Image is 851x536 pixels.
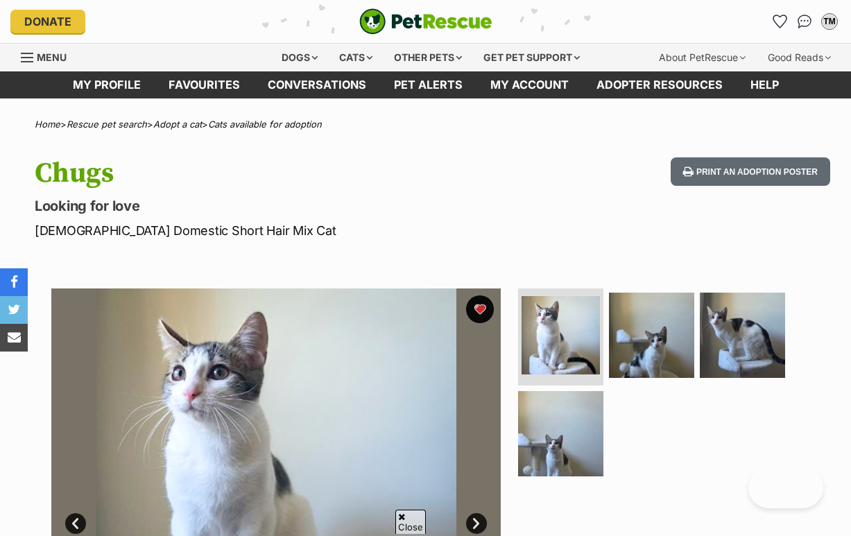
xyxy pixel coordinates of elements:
[35,119,60,130] a: Home
[768,10,791,33] a: Favourites
[67,119,147,130] a: Rescue pet search
[737,71,793,98] a: Help
[359,8,492,35] img: logo-cat-932fe2b9b8326f06289b0f2fb663e598f794de774fb13d1741a6617ecf9a85b4.svg
[208,119,322,130] a: Cats available for adoption
[518,391,603,476] img: Photo of Chugs
[35,157,520,189] h1: Chugs
[35,221,520,240] p: [DEMOGRAPHIC_DATA] Domestic Short Hair Mix Cat
[329,44,382,71] div: Cats
[474,44,590,71] div: Get pet support
[823,15,836,28] div: TM
[649,44,755,71] div: About PetRescue
[380,71,476,98] a: Pet alerts
[359,8,492,35] a: PetRescue
[798,15,812,28] img: chat-41dd97257d64d25036548639549fe6c8038ab92f7586957e7f3b1b290dea8141.svg
[671,157,830,186] button: Print an adoption poster
[466,295,494,323] button: favourite
[476,71,583,98] a: My account
[10,10,85,33] a: Donate
[153,119,202,130] a: Adopt a cat
[700,293,785,378] img: Photo of Chugs
[65,513,86,534] a: Prev
[35,196,520,216] p: Looking for love
[272,44,327,71] div: Dogs
[758,44,841,71] div: Good Reads
[818,10,841,33] button: My account
[384,44,472,71] div: Other pets
[748,467,823,508] iframe: Help Scout Beacon - Open
[609,293,694,378] img: Photo of Chugs
[37,51,67,63] span: Menu
[522,296,600,374] img: Photo of Chugs
[466,513,487,534] a: Next
[768,10,841,33] ul: Account quick links
[395,510,426,534] span: Close
[21,44,76,69] a: Menu
[155,71,254,98] a: Favourites
[254,71,380,98] a: conversations
[59,71,155,98] a: My profile
[583,71,737,98] a: Adopter resources
[793,10,816,33] a: Conversations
